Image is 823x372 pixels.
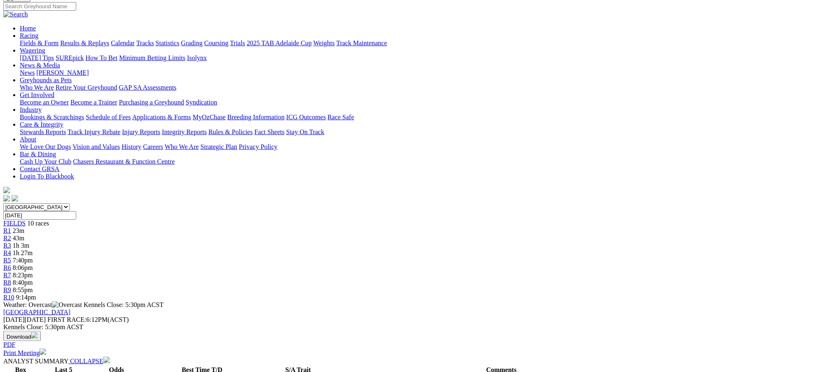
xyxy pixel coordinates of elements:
span: 8:55pm [13,286,33,293]
a: Stay On Track [286,128,324,135]
div: Bar & Dining [20,158,820,165]
a: Care & Integrity [20,121,63,128]
a: COLLAPSE [68,358,110,365]
a: R7 [3,272,11,279]
a: Rules & Policies [208,128,253,135]
a: R2 [3,235,11,242]
a: Contact GRSA [20,165,59,172]
div: Industry [20,114,820,121]
input: Search [3,2,76,11]
a: News & Media [20,62,60,69]
div: Wagering [20,54,820,62]
a: MyOzChase [193,114,226,121]
span: 10 races [27,220,49,227]
span: R5 [3,257,11,264]
a: R9 [3,286,11,293]
a: 2025 TAB Adelaide Cup [247,40,312,46]
a: Race Safe [327,114,354,121]
a: Become a Trainer [70,99,117,106]
a: R6 [3,264,11,271]
a: PDF [3,341,15,348]
a: Results & Replays [60,40,109,46]
a: How To Bet [86,54,118,61]
a: News [20,69,35,76]
div: Kennels Close: 5:30pm ACST [3,323,820,331]
a: Minimum Betting Limits [119,54,185,61]
div: ANALYST SUMMARY [3,357,820,365]
a: Coursing [204,40,229,46]
a: Wagering [20,47,45,54]
a: Bar & Dining [20,151,56,158]
a: About [20,136,36,143]
a: ICG Outcomes [286,114,326,121]
img: logo-grsa-white.png [3,187,10,193]
a: Greyhounds as Pets [20,77,72,84]
a: Who We Are [165,143,199,150]
a: Who We Are [20,84,54,91]
a: Weights [313,40,335,46]
a: Racing [20,32,38,39]
a: Home [20,25,36,32]
a: Integrity Reports [162,128,207,135]
a: Careers [143,143,163,150]
span: [DATE] [3,316,46,323]
img: chevron-down-white.svg [103,357,110,363]
div: Get Involved [20,99,820,106]
img: Search [3,11,28,18]
div: Care & Integrity [20,128,820,136]
img: facebook.svg [3,195,10,202]
a: [PERSON_NAME] [36,69,89,76]
span: 9:14pm [16,294,36,301]
span: FIRST RACE: [47,316,86,323]
span: 8:40pm [13,279,33,286]
a: Track Injury Rebate [68,128,120,135]
span: 43m [13,235,24,242]
a: R10 [3,294,14,301]
span: 8:23pm [13,272,33,279]
a: Get Involved [20,91,54,98]
a: Syndication [186,99,217,106]
a: Login To Blackbook [20,173,74,180]
a: [DATE] Tips [20,54,54,61]
span: 1h 3m [13,242,29,249]
a: R4 [3,249,11,256]
span: 8:06pm [13,264,33,271]
a: Trials [230,40,245,46]
span: FIELDS [3,220,26,227]
a: Become an Owner [20,99,69,106]
span: 6:12PM(ACST) [47,316,129,323]
a: We Love Our Dogs [20,143,71,150]
div: About [20,143,820,151]
img: twitter.svg [12,195,18,202]
a: Retire Your Greyhound [56,84,117,91]
button: Download [3,331,41,341]
a: R1 [3,227,11,234]
a: Print Meeting [3,349,46,356]
span: 23m [13,227,24,234]
a: Schedule of Fees [86,114,131,121]
a: Chasers Restaurant & Function Centre [73,158,175,165]
a: R8 [3,279,11,286]
a: Strategic Plan [201,143,237,150]
a: R3 [3,242,11,249]
a: Stewards Reports [20,128,66,135]
a: Fact Sheets [255,128,285,135]
a: Statistics [156,40,180,46]
a: Cash Up Your Club [20,158,71,165]
a: Fields & Form [20,40,58,46]
a: [GEOGRAPHIC_DATA] [3,309,70,316]
span: COLLAPSE [70,358,103,365]
span: Weather: Overcast [3,301,84,308]
a: Applications & Forms [132,114,191,121]
a: Grading [181,40,203,46]
div: Greyhounds as Pets [20,84,820,91]
a: Industry [20,106,42,113]
a: Injury Reports [122,128,160,135]
span: Kennels Close: 5:30pm ACST [84,301,164,308]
